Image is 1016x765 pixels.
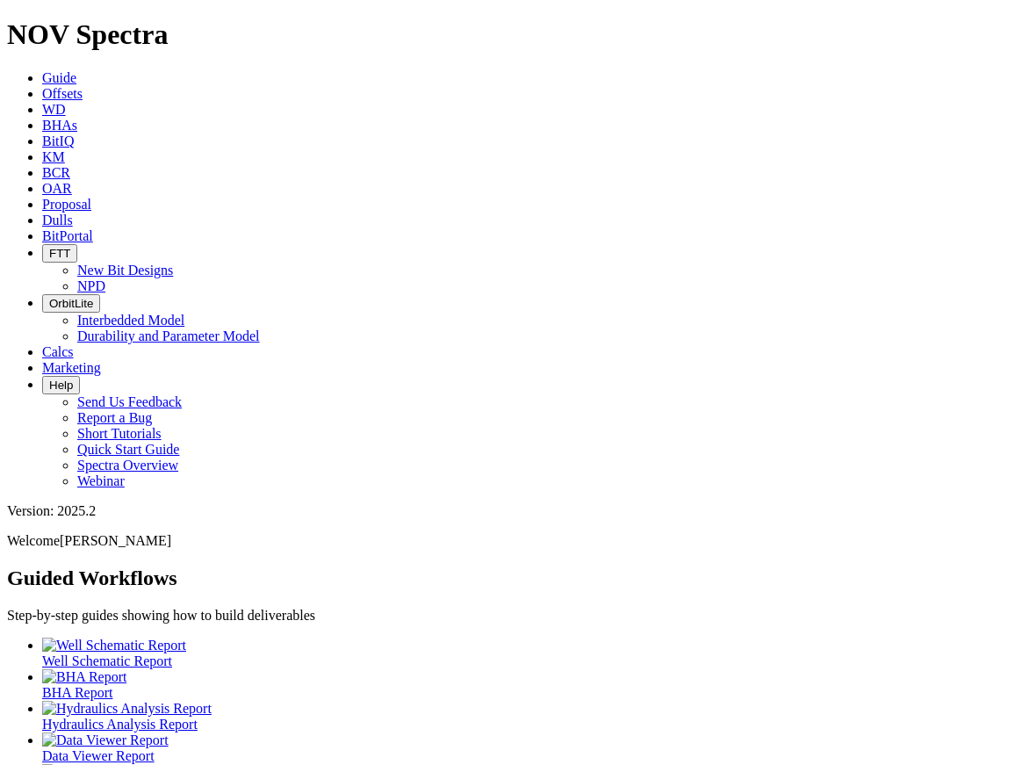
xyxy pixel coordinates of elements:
a: Webinar [77,473,125,488]
a: OAR [42,181,72,196]
span: OrbitLite [49,297,93,310]
a: KM [42,149,65,164]
a: BHA Report BHA Report [42,669,1009,700]
a: Durability and Parameter Model [77,328,260,343]
p: Welcome [7,533,1009,549]
a: BitIQ [42,134,74,148]
button: FTT [42,244,77,263]
a: Well Schematic Report Well Schematic Report [42,638,1009,668]
a: BHAs [42,118,77,133]
a: Data Viewer Report Data Viewer Report [42,733,1009,763]
a: New Bit Designs [77,263,173,278]
a: BCR [42,165,70,180]
a: Short Tutorials [77,426,162,441]
img: Well Schematic Report [42,638,186,653]
span: Data Viewer Report [42,748,155,763]
div: Version: 2025.2 [7,503,1009,519]
a: Send Us Feedback [77,394,182,409]
button: OrbitLite [42,294,100,313]
a: Report a Bug [77,410,152,425]
h1: NOV Spectra [7,18,1009,51]
a: Calcs [42,344,74,359]
span: Help [49,379,73,392]
h2: Guided Workflows [7,567,1009,590]
span: [PERSON_NAME] [60,533,171,548]
a: BitPortal [42,228,93,243]
button: Help [42,376,80,394]
p: Step-by-step guides showing how to build deliverables [7,608,1009,624]
a: NPD [77,278,105,293]
a: Interbedded Model [77,313,184,328]
a: Dulls [42,213,73,227]
a: Guide [42,70,76,85]
a: Offsets [42,86,83,101]
a: Proposal [42,197,91,212]
span: Hydraulics Analysis Report [42,717,198,732]
img: Data Viewer Report [42,733,169,748]
img: BHA Report [42,669,126,685]
a: Spectra Overview [77,458,178,473]
a: WD [42,102,66,117]
span: FTT [49,247,70,260]
a: Quick Start Guide [77,442,179,457]
span: Well Schematic Report [42,653,172,668]
img: Hydraulics Analysis Report [42,701,212,717]
a: Hydraulics Analysis Report Hydraulics Analysis Report [42,701,1009,732]
span: BHA Report [42,685,112,700]
a: Marketing [42,360,101,375]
